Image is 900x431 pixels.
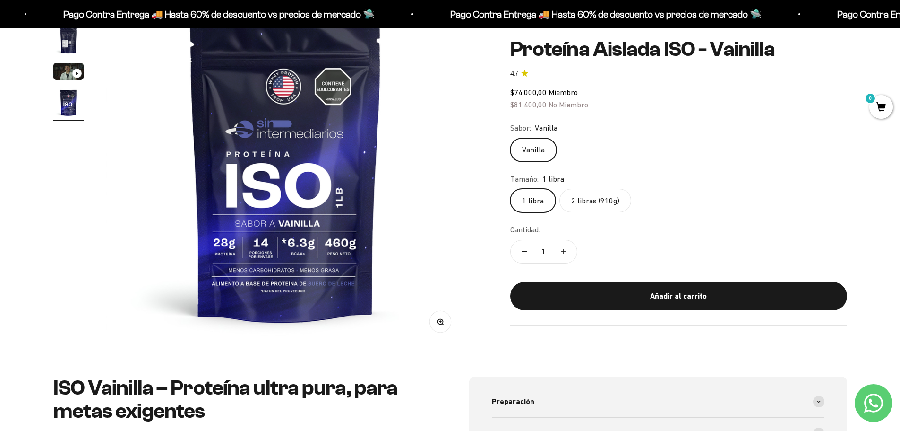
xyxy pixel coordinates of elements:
[155,142,195,158] span: Enviar
[11,45,196,62] div: Más información sobre los ingredientes
[53,63,84,83] button: Ir al artículo 3
[869,103,893,113] a: 0
[53,25,84,55] img: Proteína Aislada ISO - Vainilla
[510,68,847,79] a: 4.74.7 de 5.0 estrellas
[549,100,588,108] span: No Miembro
[510,100,547,108] span: $81.400,00
[529,290,828,302] div: Añadir al carrito
[53,25,84,58] button: Ir al artículo 2
[510,173,539,185] legend: Tamaño:
[535,122,557,134] span: Vanilla
[492,386,824,417] summary: Preparación
[510,38,847,61] h1: Proteína Aislada ISO - Vainilla
[542,173,564,185] span: 1 libra
[865,93,876,104] mark: 0
[549,88,578,97] span: Miembro
[492,396,534,408] span: Preparación
[53,377,431,422] h2: ISO Vainilla – Proteína ultra pura, para metas exigentes
[510,68,518,79] span: 4.7
[11,15,196,37] p: ¿Qué te haría sentir más seguro de comprar este producto?
[61,7,373,22] p: Pago Contra Entrega 🚚 Hasta 60% de descuento vs precios de mercado 🛸
[53,88,84,121] button: Ir al artículo 4
[11,83,196,99] div: Una promoción especial
[510,224,540,236] label: Cantidad:
[53,88,84,118] img: Proteína Aislada ISO - Vainilla
[510,281,847,310] button: Añadir al carrito
[448,7,760,22] p: Pago Contra Entrega 🚚 Hasta 60% de descuento vs precios de mercado 🛸
[549,240,577,263] button: Aumentar cantidad
[11,102,196,118] div: Un video del producto
[510,122,531,134] legend: Sabor:
[154,142,196,158] button: Enviar
[11,64,196,80] div: Reseñas de otros clientes
[11,121,196,137] div: Un mejor precio
[511,240,538,263] button: Reducir cantidad
[510,88,547,97] span: $74.000,00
